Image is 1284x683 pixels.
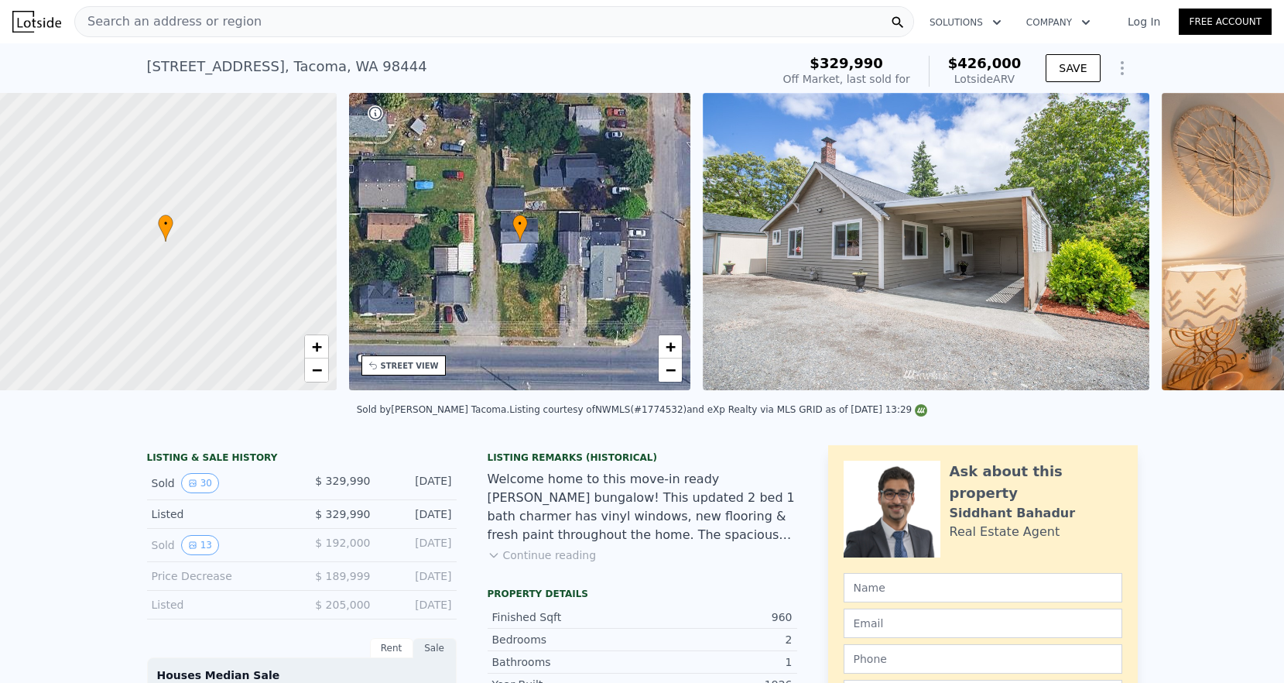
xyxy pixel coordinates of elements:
img: NWMLS Logo [915,404,927,417]
div: Property details [488,588,797,600]
button: Show Options [1107,53,1138,84]
div: Sold [152,473,289,493]
div: Lotside ARV [948,71,1022,87]
div: [DATE] [383,506,452,522]
div: Price Decrease [152,568,289,584]
div: Siddhant Bahadur [950,504,1076,523]
span: − [311,360,321,379]
span: $426,000 [948,55,1022,71]
button: Solutions [917,9,1014,36]
input: Phone [844,644,1122,674]
div: Real Estate Agent [950,523,1060,541]
div: Welcome home to this move-in ready [PERSON_NAME] bungalow! This updated 2 bed 1 bath charmer has ... [488,470,797,544]
input: Email [844,609,1122,638]
div: Bathrooms [492,654,642,670]
a: Free Account [1179,9,1272,35]
div: Listed [152,597,289,613]
div: Sold [152,535,289,555]
div: 2 [642,632,793,647]
div: [DATE] [383,535,452,555]
button: SAVE [1046,54,1100,82]
span: + [666,337,676,356]
button: View historical data [181,473,219,493]
span: Search an address or region [75,12,262,31]
a: Zoom in [659,335,682,359]
div: 1 [642,654,793,670]
div: [STREET_ADDRESS] , Tacoma , WA 98444 [147,56,427,77]
div: [DATE] [383,597,452,613]
div: 960 [642,609,793,625]
div: LISTING & SALE HISTORY [147,451,457,467]
button: Company [1014,9,1103,36]
div: • [512,215,528,242]
a: Zoom out [305,359,328,382]
span: $ 205,000 [315,599,370,611]
div: Finished Sqft [492,609,642,625]
a: Zoom out [659,359,682,382]
a: Zoom in [305,335,328,359]
div: STREET VIEW [381,360,439,372]
span: $ 329,990 [315,508,370,520]
span: + [311,337,321,356]
div: Bedrooms [492,632,642,647]
div: [DATE] [383,568,452,584]
div: Listing Remarks (Historical) [488,451,797,464]
input: Name [844,573,1122,602]
div: • [158,215,173,242]
span: $ 329,990 [315,475,370,487]
div: Sale [413,638,457,658]
div: Houses Median Sale [157,668,447,683]
span: $ 189,999 [315,570,370,582]
img: Sale: 123576237 Parcel: 101159053 [703,93,1149,390]
img: Lotside [12,11,61,33]
div: Sold by [PERSON_NAME] Tacoma . [357,404,509,415]
div: Off Market, last sold for [783,71,910,87]
span: • [158,217,173,231]
div: Rent [370,638,413,658]
span: $329,990 [810,55,883,71]
div: Listing courtesy of NWMLS (#1774532) and eXp Realty via MLS GRID as of [DATE] 13:29 [509,404,927,415]
span: $ 192,000 [315,537,370,549]
div: Ask about this property [950,461,1122,504]
a: Log In [1109,14,1179,29]
button: View historical data [181,535,219,555]
button: Continue reading [488,547,597,563]
span: • [512,217,528,231]
div: Listed [152,506,289,522]
div: [DATE] [383,473,452,493]
span: − [666,360,676,379]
